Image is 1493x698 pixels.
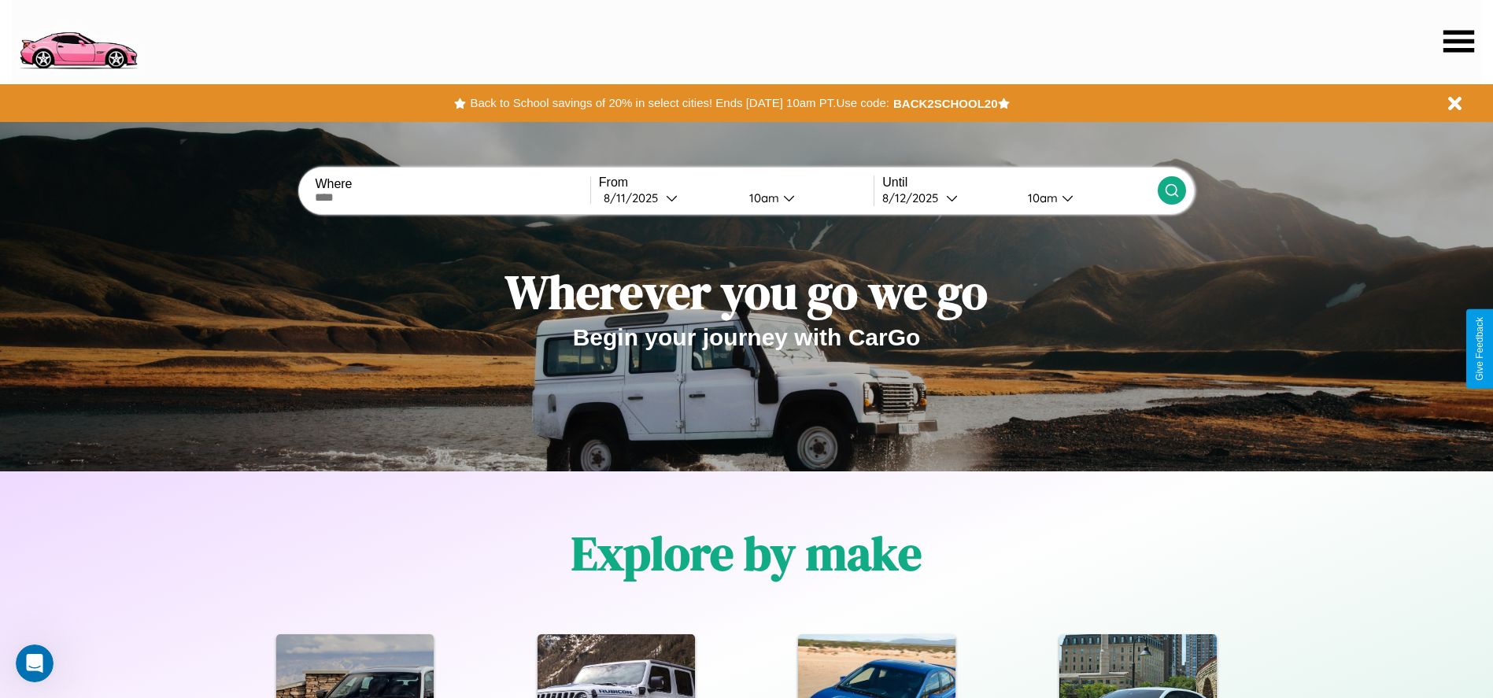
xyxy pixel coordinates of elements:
[882,175,1157,190] label: Until
[466,92,892,114] button: Back to School savings of 20% in select cities! Ends [DATE] 10am PT.Use code:
[12,8,144,73] img: logo
[315,177,589,191] label: Where
[737,190,874,206] button: 10am
[599,190,737,206] button: 8/11/2025
[599,175,874,190] label: From
[893,97,998,110] b: BACK2SCHOOL20
[741,190,783,205] div: 10am
[1020,190,1062,205] div: 10am
[571,521,922,585] h1: Explore by make
[1015,190,1158,206] button: 10am
[16,644,54,682] iframe: Intercom live chat
[1474,317,1485,381] div: Give Feedback
[882,190,946,205] div: 8 / 12 / 2025
[604,190,666,205] div: 8 / 11 / 2025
